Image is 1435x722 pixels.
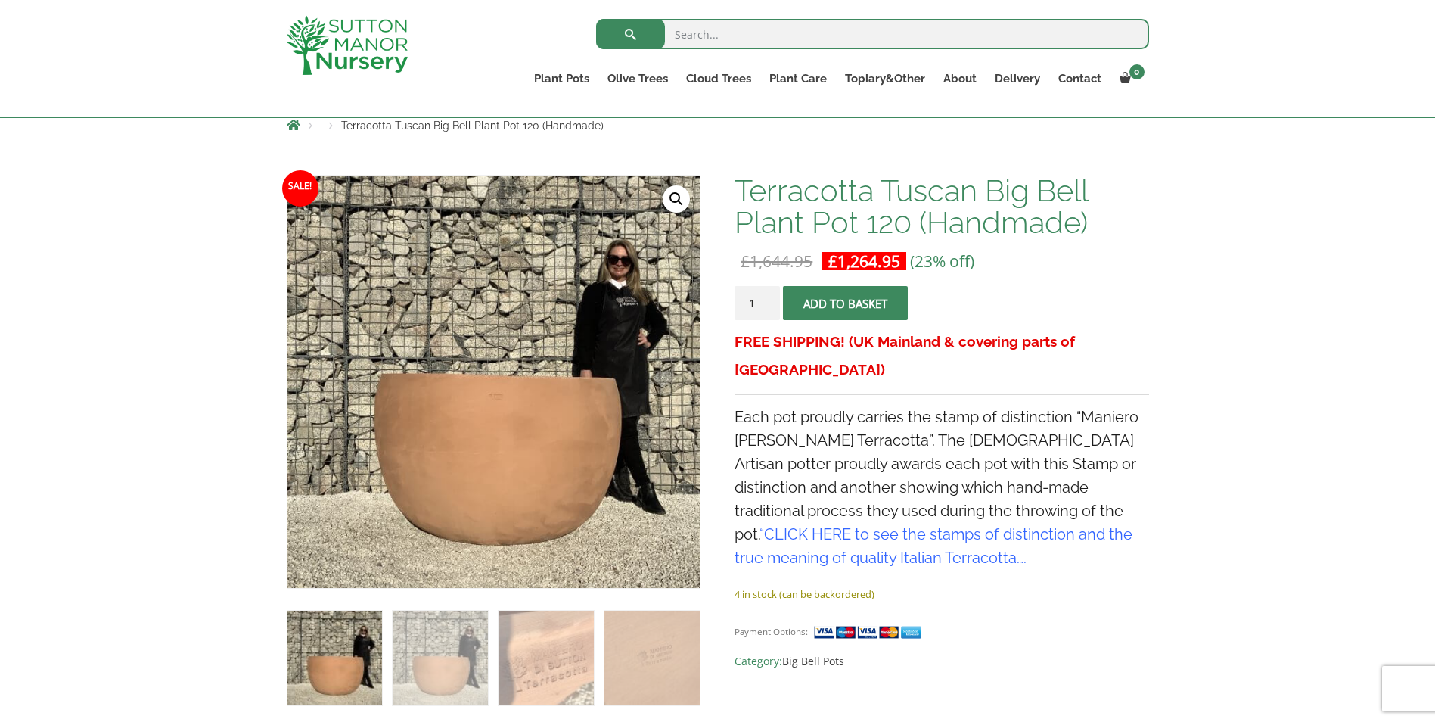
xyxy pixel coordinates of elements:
bdi: 1,644.95 [741,251,812,272]
h1: Terracotta Tuscan Big Bell Plant Pot 120 (Handmade) [735,175,1148,238]
span: £ [741,251,750,272]
a: Plant Care [760,68,836,89]
a: Big Bell Pots [782,654,844,668]
span: Category: [735,652,1148,671]
a: Plant Pots [525,68,598,89]
a: Topiary&Other [836,68,934,89]
span: (23% off) [910,251,974,272]
span: “ …. [735,525,1132,567]
img: Terracotta Tuscan Big Bell Plant Pot 120 (Handmade) - Image 4 [604,611,699,705]
a: Olive Trees [598,68,677,89]
input: Search... [596,19,1149,49]
nav: Breadcrumbs [287,119,1149,131]
img: Terracotta Tuscan Big Bell Plant Pot 120 (Handmade) - Image 3 [499,611,593,705]
bdi: 1,264.95 [828,251,900,272]
a: CLICK HERE to see the stamps of distinction and the true meaning of quality Italian Terracotta [735,525,1132,567]
input: Product quantity [735,286,780,320]
img: Terracotta Tuscan Big Bell Plant Pot 120 (Handmade) - Image 2 [393,611,487,705]
a: Cloud Trees [677,68,760,89]
a: Delivery [986,68,1049,89]
p: 4 in stock (can be backordered) [735,585,1148,603]
img: logo [287,15,408,75]
img: Terracotta Tuscan Big Bell Plant Pot 120 (Handmade) [287,611,382,705]
a: View full-screen image gallery [663,185,690,213]
span: Terracotta Tuscan Big Bell Plant Pot 120 (Handmade) [341,120,604,132]
a: Contact [1049,68,1110,89]
span: 0 [1129,64,1145,79]
span: Sale! [282,170,318,207]
a: 0 [1110,68,1149,89]
span: £ [828,251,837,272]
span: Each pot proudly carries the stamp of distinction “Maniero [PERSON_NAME] Terracotta”. The [DEMOGR... [735,408,1138,567]
img: payment supported [813,624,927,640]
a: About [934,68,986,89]
h3: FREE SHIPPING! (UK Mainland & covering parts of [GEOGRAPHIC_DATA]) [735,328,1148,384]
button: Add to basket [783,286,908,320]
small: Payment Options: [735,626,808,637]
